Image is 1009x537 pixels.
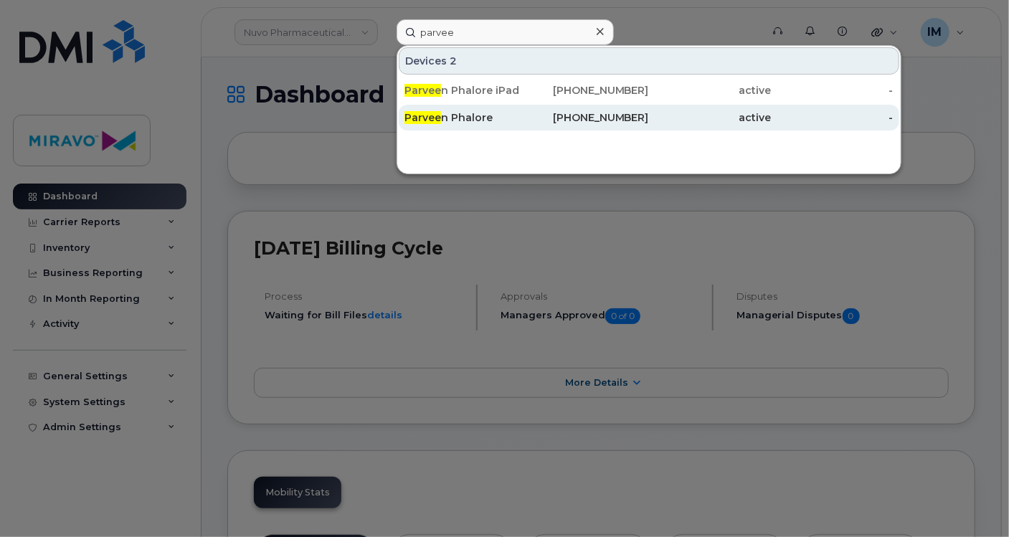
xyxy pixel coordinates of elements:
[450,54,457,68] span: 2
[404,83,526,98] div: n Phalore iPad
[526,83,648,98] div: [PHONE_NUMBER]
[649,83,771,98] div: active
[404,111,441,124] span: Parvee
[649,110,771,125] div: active
[404,110,526,125] div: n Phalore
[526,110,648,125] div: [PHONE_NUMBER]
[771,110,893,125] div: -
[399,77,899,103] a: Parveen Phalore iPad[PHONE_NUMBER]active-
[771,83,893,98] div: -
[399,105,899,130] a: Parveen Phalore[PHONE_NUMBER]active-
[404,84,441,97] span: Parvee
[399,47,899,75] div: Devices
